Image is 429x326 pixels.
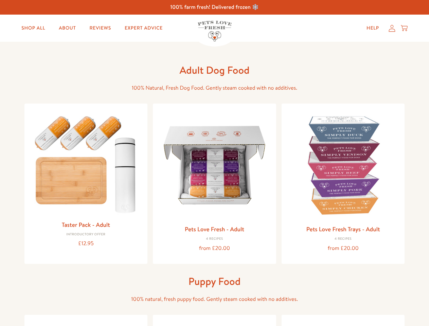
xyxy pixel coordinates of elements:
[287,109,399,221] img: Pets Love Fresh Trays - Adult
[361,21,385,35] a: Help
[30,109,142,217] img: Taster Pack - Adult
[132,84,297,92] span: 100% Natural, Fresh Dog Food. Gently steam cooked with no additives.
[30,239,142,248] div: £12.95
[198,21,232,41] img: Pets Love Fresh
[158,237,271,241] div: 4 Recipes
[287,244,399,253] div: from £20.00
[84,21,116,35] a: Reviews
[119,21,168,35] a: Expert Advice
[185,225,244,233] a: Pets Love Fresh - Adult
[306,225,380,233] a: Pets Love Fresh Trays - Adult
[62,220,110,229] a: Taster Pack - Adult
[287,237,399,241] div: 4 Recipes
[106,64,323,77] h1: Adult Dog Food
[106,275,323,288] h1: Puppy Food
[30,233,142,237] div: Introductory Offer
[131,295,298,303] span: 100% natural, fresh puppy food. Gently steam cooked with no additives.
[158,109,271,221] img: Pets Love Fresh - Adult
[16,21,51,35] a: Shop All
[53,21,81,35] a: About
[158,244,271,253] div: from £20.00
